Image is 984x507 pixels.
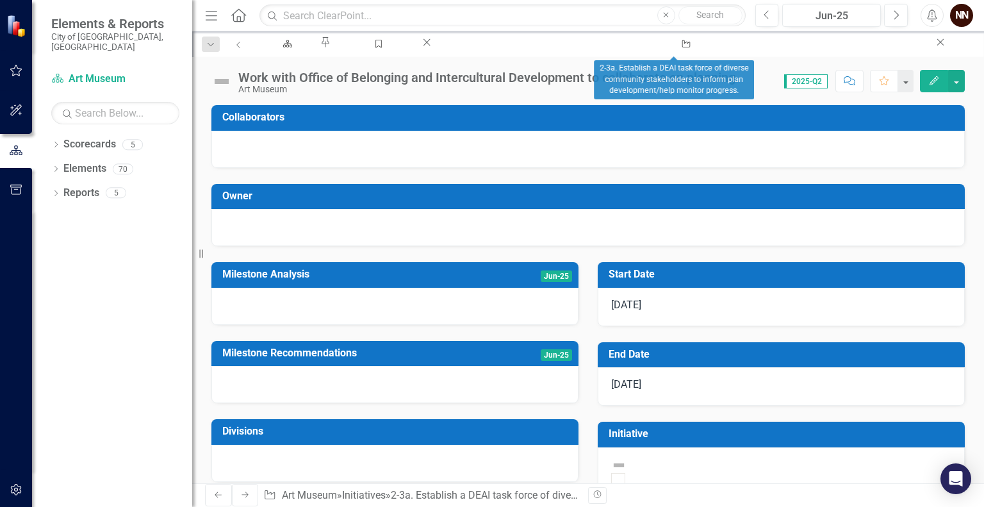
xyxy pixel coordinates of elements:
[63,137,116,152] a: Scorecards
[51,31,179,53] small: City of [GEOGRAPHIC_DATA], [GEOGRAPHIC_DATA]
[611,458,627,473] img: Not Defined
[784,74,828,88] span: 2025-Q2
[541,349,572,361] span: Jun-25
[342,489,386,501] a: Initiatives
[222,426,572,437] h3: Divisions
[259,4,745,27] input: Search ClearPoint...
[782,4,881,27] button: Jun-25
[6,14,29,37] img: ClearPoint Strategy
[611,299,641,311] span: [DATE]
[263,488,578,503] div: » » »
[343,48,409,64] div: Manage Elements
[211,71,232,92] img: Not Defined
[950,4,973,27] button: NN
[63,162,106,176] a: Elements
[51,102,179,124] input: Search Below...
[678,6,742,24] button: Search
[106,188,126,199] div: 5
[222,269,480,280] h3: Milestone Analysis
[594,60,754,99] div: 2-3a. Establish a DEAI task force of diverse community stakeholders to inform plan development/he...
[238,85,739,94] div: Art Museum
[609,349,958,360] h3: End Date
[51,16,179,31] span: Elements & Reports
[222,190,958,202] h3: Owner
[332,36,420,52] a: Manage Elements
[222,347,506,359] h3: Milestone Recommendations
[787,8,876,24] div: Jun-25
[940,463,971,494] div: Open Intercom Messenger
[263,48,307,64] div: Art Museum
[282,489,337,501] a: Art Museum
[238,71,739,85] div: Work with Office of Belonging and Intercultural Development to collaborate on planning.
[609,269,958,280] h3: Start Date
[122,139,143,150] div: 5
[222,112,958,123] h3: Collaborators
[541,270,572,282] span: Jun-25
[434,36,934,52] a: 1-5c. Define and implement a plan to [PERSON_NAME] inclusion and accessibility in the total Museu...
[113,163,133,174] div: 70
[252,36,319,52] a: Art Museum
[445,48,922,64] div: 1-5c. Define and implement a plan to [PERSON_NAME] inclusion and accessibility in the total Museu...
[391,489,931,501] a: 2-3a. Establish a DEAI task force of diverse community stakeholders to inform plan development/he...
[609,428,958,440] h3: Initiative
[63,186,99,201] a: Reports
[696,10,724,20] span: Search
[611,378,641,390] span: [DATE]
[51,72,179,87] a: Art Museum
